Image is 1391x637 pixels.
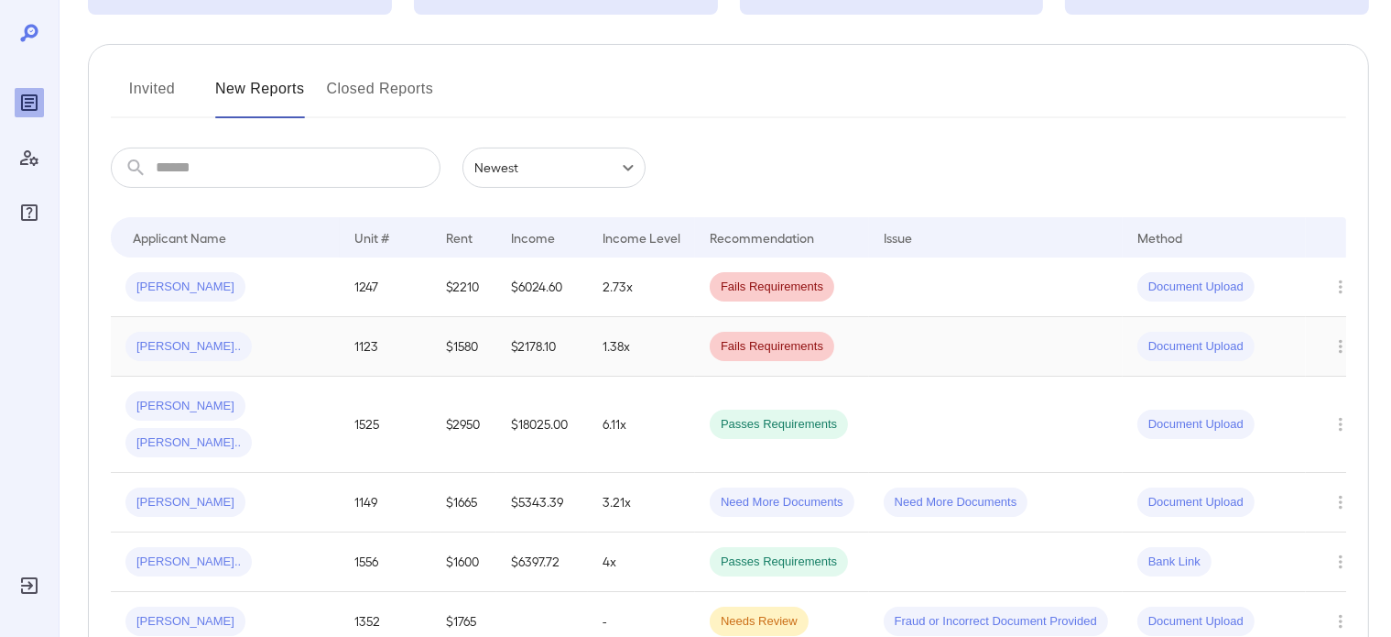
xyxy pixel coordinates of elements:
[15,571,44,600] div: Log Out
[431,258,496,317] td: $2210
[111,74,193,118] button: Invited
[431,533,496,592] td: $1600
[431,473,496,533] td: $1665
[125,494,245,511] span: [PERSON_NAME]
[354,226,389,248] div: Unit #
[125,398,245,415] span: [PERSON_NAME]
[125,279,245,296] span: [PERSON_NAME]
[125,434,252,452] span: [PERSON_NAME]..
[1326,488,1355,517] button: Row Actions
[1137,226,1182,248] div: Method
[884,613,1108,631] span: Fraud or Incorrect Document Provided
[496,317,588,377] td: $2178.10
[462,148,646,188] div: Newest
[511,226,555,248] div: Income
[340,473,431,533] td: 1149
[125,338,252,356] span: [PERSON_NAME]..
[15,143,44,172] div: Manage Users
[340,317,431,377] td: 1123
[588,317,695,377] td: 1.38x
[1326,272,1355,302] button: Row Actions
[496,533,588,592] td: $6397.72
[710,279,834,296] span: Fails Requirements
[710,554,848,571] span: Passes Requirements
[125,554,252,571] span: [PERSON_NAME]..
[1137,494,1255,511] span: Document Upload
[1137,416,1255,434] span: Document Upload
[15,198,44,227] div: FAQ
[496,377,588,473] td: $18025.00
[588,473,695,533] td: 3.21x
[603,226,680,248] div: Income Level
[15,88,44,117] div: Reports
[327,74,434,118] button: Closed Reports
[1137,338,1255,356] span: Document Upload
[1326,410,1355,439] button: Row Actions
[215,74,305,118] button: New Reports
[496,258,588,317] td: $6024.60
[588,377,695,473] td: 6.11x
[710,416,848,434] span: Passes Requirements
[884,226,913,248] div: Issue
[431,317,496,377] td: $1580
[1326,607,1355,636] button: Row Actions
[710,338,834,356] span: Fails Requirements
[588,258,695,317] td: 2.73x
[340,258,431,317] td: 1247
[1137,613,1255,631] span: Document Upload
[710,613,809,631] span: Needs Review
[710,226,814,248] div: Recommendation
[496,473,588,533] td: $5343.39
[125,613,245,631] span: [PERSON_NAME]
[1137,279,1255,296] span: Document Upload
[133,226,226,248] div: Applicant Name
[446,226,475,248] div: Rent
[431,377,496,473] td: $2950
[1326,332,1355,361] button: Row Actions
[340,377,431,473] td: 1525
[710,494,854,511] span: Need More Documents
[1137,554,1212,571] span: Bank Link
[884,494,1028,511] span: Need More Documents
[1326,547,1355,577] button: Row Actions
[340,533,431,592] td: 1556
[588,533,695,592] td: 4x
